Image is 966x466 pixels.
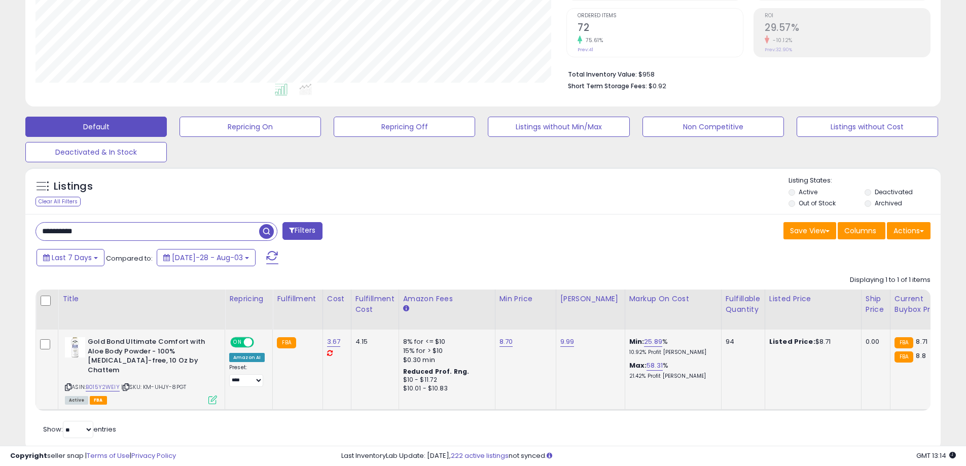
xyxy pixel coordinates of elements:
[86,383,120,391] a: B015Y2WEIY
[866,294,886,315] div: Ship Price
[568,67,923,80] li: $958
[895,337,913,348] small: FBA
[180,117,321,137] button: Repricing On
[799,199,836,207] label: Out of Stock
[895,294,947,315] div: Current Buybox Price
[895,351,913,363] small: FBA
[277,337,296,348] small: FBA
[629,294,717,304] div: Markup on Cost
[629,373,713,380] p: 21.42% Profit [PERSON_NAME]
[231,338,244,347] span: ON
[65,337,85,357] img: 312i2DBgqNL._SL40_.jpg
[769,337,815,346] b: Listed Price:
[327,337,341,347] a: 3.67
[355,294,395,315] div: Fulfillment Cost
[106,254,153,263] span: Compared to:
[644,337,662,347] a: 25.89
[10,451,176,461] div: seller snap | |
[789,176,941,186] p: Listing States:
[90,396,107,405] span: FBA
[769,337,853,346] div: $8.71
[403,346,487,355] div: 15% for > $10
[488,117,629,137] button: Listings without Min/Max
[629,361,647,370] b: Max:
[765,22,930,35] h2: 29.57%
[629,349,713,356] p: 10.92% Profit [PERSON_NAME]
[647,361,663,371] a: 58.31
[916,351,925,361] span: 8.8
[253,338,269,347] span: OFF
[37,249,104,266] button: Last 7 Days
[866,337,882,346] div: 0.00
[578,13,743,19] span: Ordered Items
[649,81,666,91] span: $0.92
[765,47,792,53] small: Prev: 32.90%
[578,22,743,35] h2: 72
[25,117,167,137] button: Default
[334,117,475,137] button: Repricing Off
[35,197,81,206] div: Clear All Filters
[726,294,761,315] div: Fulfillable Quantity
[568,82,647,90] b: Short Term Storage Fees:
[121,383,186,391] span: | SKU: KM-UHJY-8PGT
[403,376,487,384] div: $10 - $11.72
[916,337,927,346] span: 8.71
[765,13,930,19] span: ROI
[327,294,347,304] div: Cost
[560,294,621,304] div: [PERSON_NAME]
[560,337,575,347] a: 9.99
[797,117,938,137] button: Listings without Cost
[850,275,931,285] div: Displaying 1 to 1 of 1 items
[172,253,243,263] span: [DATE]-28 - Aug-03
[10,451,47,460] strong: Copyright
[65,337,217,403] div: ASIN:
[625,290,721,330] th: The percentage added to the cost of goods (COGS) that forms the calculator for Min & Max prices.
[838,222,885,239] button: Columns
[642,117,784,137] button: Non Competitive
[131,451,176,460] a: Privacy Policy
[783,222,836,239] button: Save View
[229,353,265,362] div: Amazon AI
[43,424,116,434] span: Show: entries
[403,384,487,393] div: $10.01 - $10.83
[229,294,268,304] div: Repricing
[769,37,793,44] small: -10.12%
[403,304,409,313] small: Amazon Fees.
[499,294,552,304] div: Min Price
[87,451,130,460] a: Terms of Use
[52,253,92,263] span: Last 7 Days
[341,451,956,461] div: Last InventoryLab Update: [DATE], not synced.
[88,337,211,377] b: Gold Bond Ultimate Comfort with Aloe Body Powder - 100% [MEDICAL_DATA]-free, 10 Oz by Chattem
[403,367,470,376] b: Reduced Prof. Rng.
[582,37,603,44] small: 75.61%
[54,180,93,194] h5: Listings
[403,337,487,346] div: 8% for <= $10
[499,337,513,347] a: 8.70
[277,294,318,304] div: Fulfillment
[282,222,322,240] button: Filters
[451,451,509,460] a: 222 active listings
[403,355,487,365] div: $0.30 min
[875,188,913,196] label: Deactivated
[875,199,902,207] label: Archived
[62,294,221,304] div: Title
[629,337,645,346] b: Min:
[916,451,956,460] span: 2025-08-11 13:14 GMT
[629,337,713,356] div: %
[799,188,817,196] label: Active
[844,226,876,236] span: Columns
[355,337,391,346] div: 4.15
[229,364,265,387] div: Preset:
[568,70,637,79] b: Total Inventory Value:
[65,396,88,405] span: All listings currently available for purchase on Amazon
[726,337,757,346] div: 94
[578,47,593,53] small: Prev: 41
[157,249,256,266] button: [DATE]-28 - Aug-03
[25,142,167,162] button: Deactivated & In Stock
[887,222,931,239] button: Actions
[629,361,713,380] div: %
[769,294,857,304] div: Listed Price
[403,294,491,304] div: Amazon Fees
